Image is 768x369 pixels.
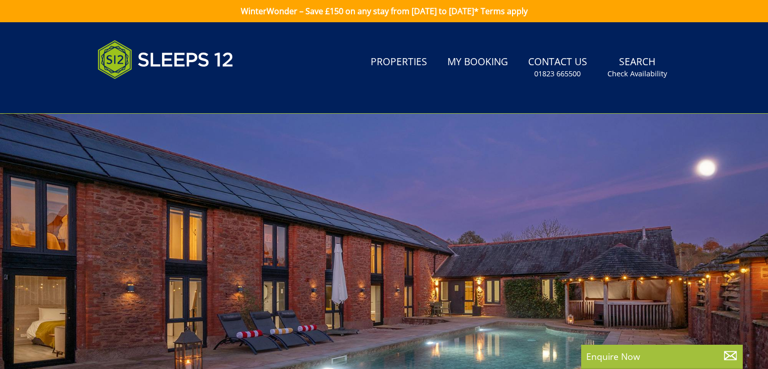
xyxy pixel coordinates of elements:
[586,350,738,363] p: Enquire Now
[443,51,512,74] a: My Booking
[534,69,581,79] small: 01823 665500
[524,51,591,84] a: Contact Us01823 665500
[607,69,667,79] small: Check Availability
[92,91,198,100] iframe: Customer reviews powered by Trustpilot
[603,51,671,84] a: SearchCheck Availability
[367,51,431,74] a: Properties
[97,34,234,85] img: Sleeps 12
